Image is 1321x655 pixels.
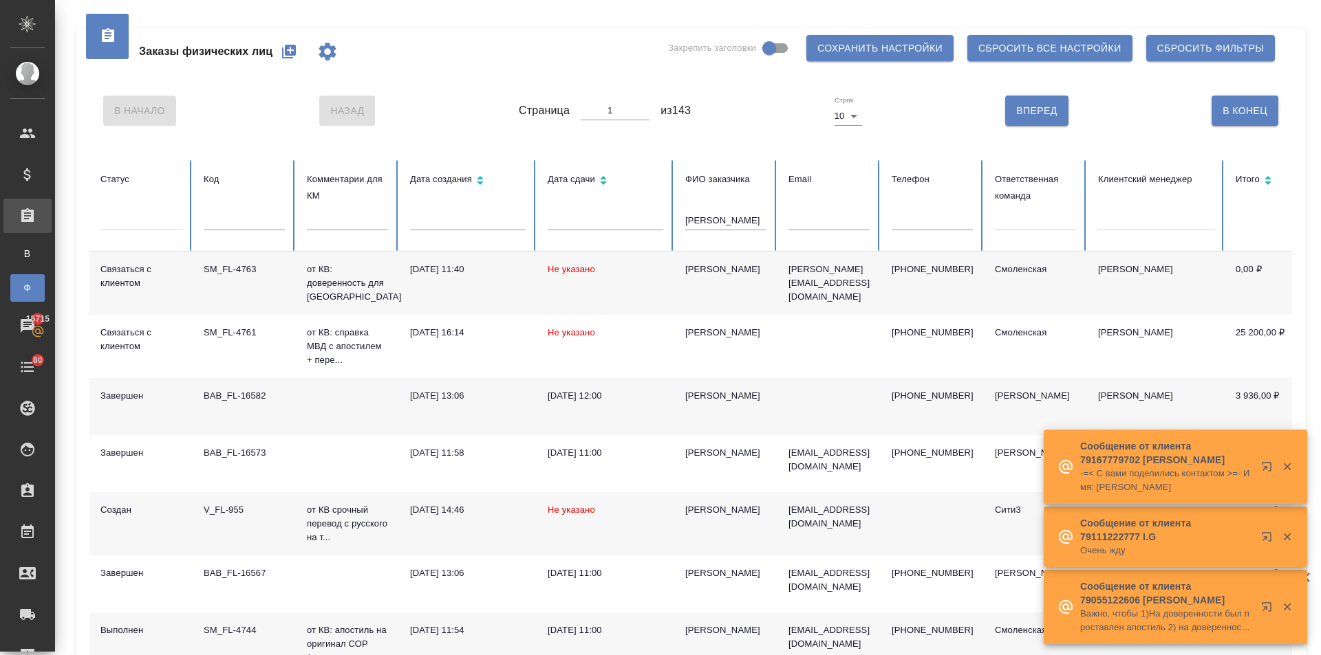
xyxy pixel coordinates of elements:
[548,504,595,515] span: Не указано
[10,240,45,267] a: В
[100,623,182,637] div: Выполнен
[788,171,870,188] div: Email
[410,566,526,580] div: [DATE] 13:06
[100,566,182,580] div: Завершен
[204,171,285,188] div: Код
[817,40,943,57] span: Сохранить настройки
[100,263,182,290] div: Связаться с клиентом
[685,446,766,460] div: [PERSON_NAME]
[685,623,766,637] div: [PERSON_NAME]
[1080,516,1252,544] p: Сообщение от клиента 79111222777 I.G
[307,171,388,204] div: Комментарии для КМ
[307,326,388,367] p: от КВ: справка МВД с апостилем + пере...
[978,40,1121,57] span: Сбросить все настройки
[685,263,766,276] div: [PERSON_NAME]
[1236,171,1317,191] div: Сортировка
[18,312,58,326] span: 15715
[17,281,38,295] span: Ф
[1005,96,1068,126] button: Вперед
[548,327,595,337] span: Не указано
[995,263,1076,276] div: Смоленская
[410,446,526,460] div: [DATE] 11:58
[995,623,1076,637] div: Смоленская
[410,389,526,403] div: [DATE] 13:06
[1087,252,1225,315] td: [PERSON_NAME]
[3,350,52,384] a: 80
[995,446,1076,460] div: [PERSON_NAME]
[835,107,862,126] div: 10
[892,623,973,637] p: [PHONE_NUMBER]
[995,171,1076,204] div: Ответственная команда
[1080,467,1252,494] p: -=< С вами поделились контактом >=- Имя: [PERSON_NAME]
[892,389,973,403] p: [PHONE_NUMBER]
[892,263,973,276] p: [PHONE_NUMBER]
[410,326,526,340] div: [DATE] 16:14
[548,171,663,191] div: Сортировка
[685,389,766,403] div: [PERSON_NAME]
[307,503,388,544] p: от КВ срочный перевод с русского на т...
[100,326,182,353] div: Связаться с клиентом
[10,274,45,302] a: Ф
[204,503,285,517] div: V_FL-955
[100,171,182,188] div: Статус
[1087,315,1225,378] td: [PERSON_NAME]
[892,326,973,340] p: [PHONE_NUMBER]
[1098,171,1214,188] div: Клиентский менеджер
[1146,35,1275,61] button: Сбросить фильтры
[892,566,973,580] p: [PHONE_NUMBER]
[204,566,285,580] div: BAB_FL-16567
[1080,579,1252,607] p: Сообщение от клиента 79055122606 [PERSON_NAME]
[668,41,756,55] span: Закрепить заголовки
[204,446,285,460] div: BAB_FL-16573
[548,389,663,403] div: [DATE] 12:00
[204,326,285,340] div: SM_FL-4761
[995,503,1076,517] div: Сити3
[519,102,570,119] span: Страница
[1016,102,1057,120] span: Вперед
[17,247,38,260] span: В
[892,446,973,460] p: [PHONE_NUMBER]
[1253,453,1286,486] button: Открыть в новой вкладке
[995,566,1076,580] div: [PERSON_NAME]
[204,389,285,403] div: BAB_FL-16582
[1273,460,1301,473] button: Закрыть
[995,326,1076,340] div: Смоленская
[1273,601,1301,613] button: Закрыть
[548,264,595,274] span: Не указано
[1253,523,1286,556] button: Открыть в новой вкладке
[1087,378,1225,435] td: [PERSON_NAME]
[25,353,51,367] span: 80
[3,309,52,343] a: 15715
[410,171,526,191] div: Сортировка
[685,326,766,340] div: [PERSON_NAME]
[967,35,1132,61] button: Сбросить все настройки
[548,446,663,460] div: [DATE] 11:00
[548,566,663,580] div: [DATE] 11:00
[1080,544,1252,557] p: Очень жду
[1080,607,1252,634] p: Важно, чтобы 1)На доверенности был проставлен апостиль 2) на доверенности должна быть фотография дов
[139,43,272,60] span: Заказы физических лиц
[685,503,766,517] div: [PERSON_NAME]
[410,503,526,517] div: [DATE] 14:46
[204,623,285,637] div: SM_FL-4744
[685,171,766,188] div: ФИО заказчика
[1212,96,1278,126] button: В Конец
[100,503,182,517] div: Создан
[548,623,663,637] div: [DATE] 11:00
[835,97,853,104] label: Строк
[307,263,388,304] p: от КВ: доверенность для [GEOGRAPHIC_DATA]
[788,503,870,531] p: [EMAIL_ADDRESS][DOMAIN_NAME]
[892,171,973,188] div: Телефон
[100,389,182,403] div: Завершен
[788,446,870,474] p: [EMAIL_ADDRESS][DOMAIN_NAME]
[788,263,870,304] p: [PERSON_NAME][EMAIL_ADDRESS][DOMAIN_NAME]
[1273,531,1301,543] button: Закрыть
[100,446,182,460] div: Завершен
[410,263,526,276] div: [DATE] 11:40
[1253,593,1286,626] button: Открыть в новой вкладке
[410,623,526,637] div: [DATE] 11:54
[272,35,305,68] button: Создать
[1157,40,1264,57] span: Сбросить фильтры
[1223,102,1267,120] span: В Конец
[204,263,285,276] div: SM_FL-4763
